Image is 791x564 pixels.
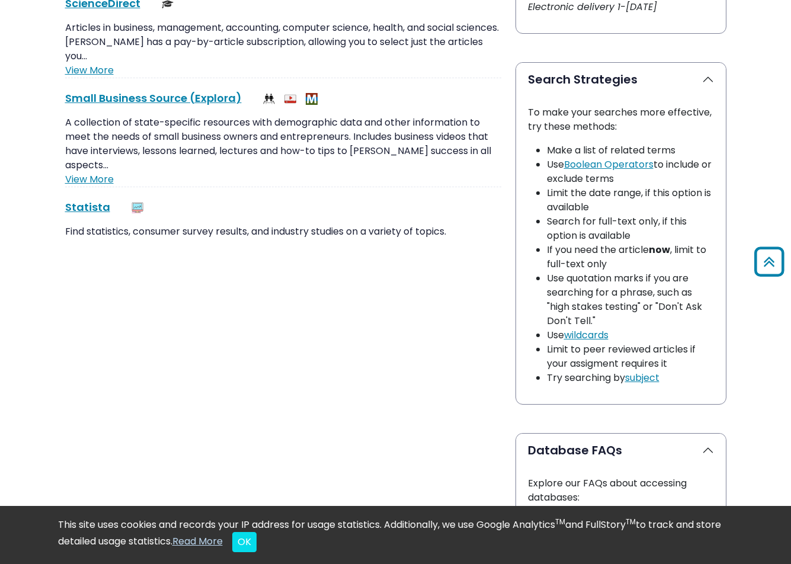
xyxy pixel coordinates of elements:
[547,328,714,342] li: Use
[625,371,659,384] a: subject
[547,243,714,271] li: If you need the article , limit to full-text only
[284,93,296,105] img: Audio & Video
[528,476,714,505] p: Explore our FAQs about accessing databases:
[547,371,714,385] li: Try searching by
[564,328,609,342] a: wildcards
[65,172,114,186] a: View More
[547,214,714,243] li: Search for full-text only, if this option is available
[555,517,565,527] sup: TM
[547,271,714,328] li: Use quotation marks if you are searching for a phrase, such as "high stakes testing" or "Don't As...
[626,517,636,527] sup: TM
[528,105,714,134] p: To make your searches more effective, try these methods:
[547,186,714,214] li: Limit the date range, if this option is available
[516,63,726,96] button: Search Strategies
[65,200,110,214] a: Statista
[65,35,501,63] p: [PERSON_NAME] has a pay-by-article subscription, allowing you to select just the articles you…
[547,158,714,186] li: Use to include or exclude terms
[58,518,734,552] div: This site uses cookies and records your IP address for usage statistics. Additionally, we use Goo...
[547,342,714,371] li: Limit to peer reviewed articles if your assigment requires it
[750,252,788,272] a: Back to Top
[65,21,501,35] p: Articles in business, management, accounting, computer science, health, and social sciences.
[232,532,257,552] button: Close
[65,63,114,77] a: View More
[65,225,501,239] p: Find statistics, consumer survey results, and industry studies on a variety of topics.
[65,91,242,105] a: Small Business Source (Explora)
[65,116,501,172] p: A collection of state-specific resources with demographic data and other information to meet the ...
[649,243,670,257] strong: now
[132,202,143,214] img: Statistics
[516,434,726,467] button: Database FAQs
[547,143,714,158] li: Make a list of related terms
[172,534,223,548] a: Read More
[263,93,275,105] img: Demographics
[564,158,654,171] a: Boolean Operators
[306,93,318,105] img: MeL (Michigan electronic Library)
